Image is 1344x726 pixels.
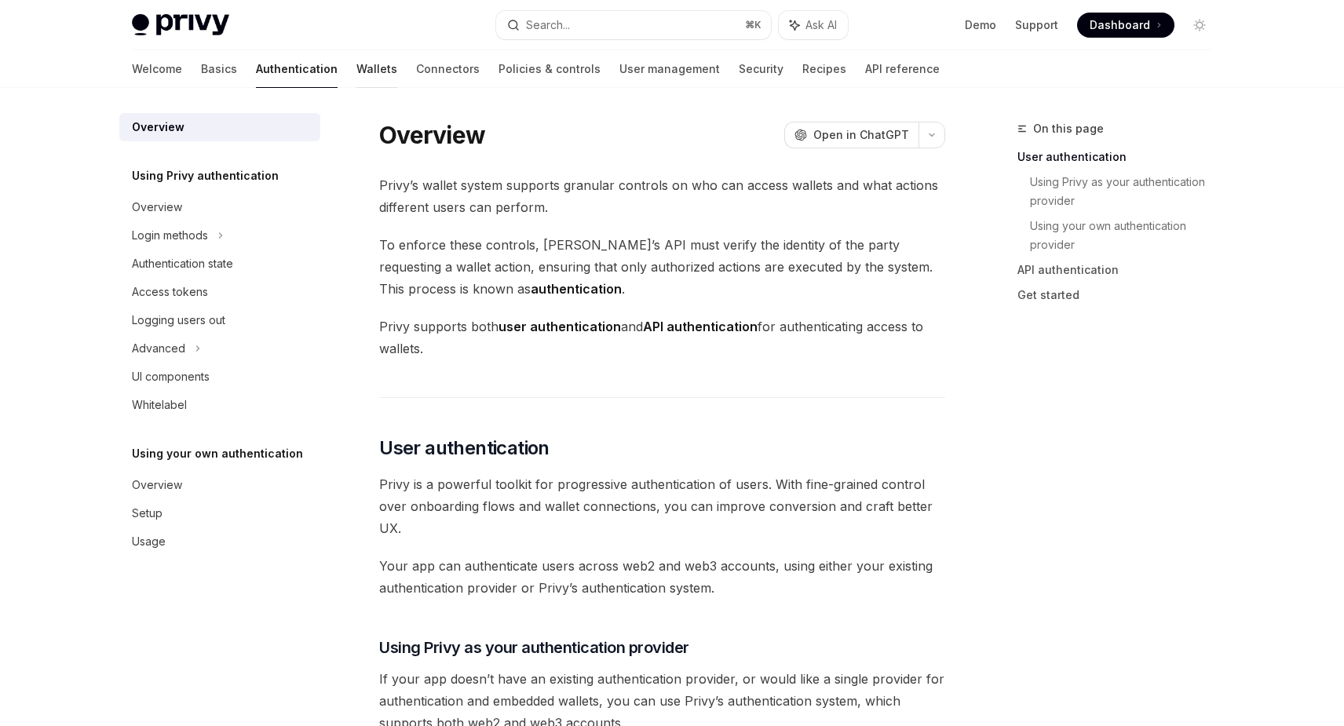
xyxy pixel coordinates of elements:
[865,50,940,88] a: API reference
[132,118,184,137] div: Overview
[1030,170,1225,213] a: Using Privy as your authentication provider
[379,234,945,300] span: To enforce these controls, [PERSON_NAME]’s API must verify the identity of the party requesting a...
[132,311,225,330] div: Logging users out
[531,281,622,297] strong: authentication
[779,11,848,39] button: Ask AI
[1077,13,1174,38] a: Dashboard
[379,637,689,659] span: Using Privy as your authentication provider
[119,363,320,391] a: UI components
[119,391,320,419] a: Whitelabel
[201,50,237,88] a: Basics
[1033,119,1104,138] span: On this page
[379,436,550,461] span: User authentication
[119,113,320,141] a: Overview
[379,555,945,599] span: Your app can authenticate users across web2 and web3 accounts, using either your existing authent...
[805,17,837,33] span: Ask AI
[379,121,485,149] h1: Overview
[1187,13,1212,38] button: Toggle dark mode
[132,14,229,36] img: light logo
[132,504,163,523] div: Setup
[379,174,945,218] span: Privy’s wallet system supports granular controls on who can access wallets and what actions diffe...
[784,122,919,148] button: Open in ChatGPT
[132,476,182,494] div: Overview
[379,316,945,359] span: Privy supports both and for authenticating access to wallets.
[119,250,320,278] a: Authentication state
[526,16,570,35] div: Search...
[1015,17,1058,33] a: Support
[132,226,208,245] div: Login methods
[499,319,621,334] strong: user authentication
[132,50,182,88] a: Welcome
[132,198,182,217] div: Overview
[119,527,320,556] a: Usage
[132,532,166,551] div: Usage
[132,339,185,358] div: Advanced
[813,127,909,143] span: Open in ChatGPT
[132,254,233,273] div: Authentication state
[379,473,945,539] span: Privy is a powerful toolkit for progressive authentication of users. With fine-grained control ov...
[643,319,758,334] strong: API authentication
[132,444,303,463] h5: Using your own authentication
[499,50,601,88] a: Policies & controls
[132,283,208,301] div: Access tokens
[132,367,210,386] div: UI components
[1030,213,1225,257] a: Using your own authentication provider
[496,11,771,39] button: Search...⌘K
[356,50,397,88] a: Wallets
[119,193,320,221] a: Overview
[1017,144,1225,170] a: User authentication
[965,17,996,33] a: Demo
[745,19,761,31] span: ⌘ K
[119,471,320,499] a: Overview
[132,396,187,414] div: Whitelabel
[119,306,320,334] a: Logging users out
[132,166,279,185] h5: Using Privy authentication
[256,50,338,88] a: Authentication
[1017,257,1225,283] a: API authentication
[119,278,320,306] a: Access tokens
[1017,283,1225,308] a: Get started
[802,50,846,88] a: Recipes
[1090,17,1150,33] span: Dashboard
[619,50,720,88] a: User management
[119,499,320,527] a: Setup
[739,50,783,88] a: Security
[416,50,480,88] a: Connectors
